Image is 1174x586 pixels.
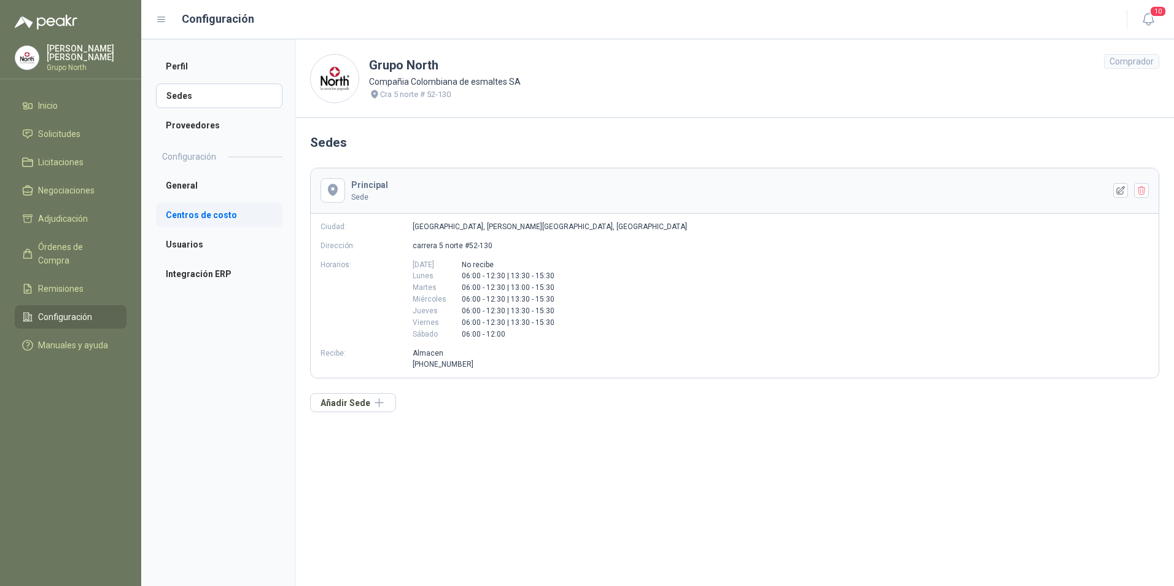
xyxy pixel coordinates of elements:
[47,44,126,61] p: [PERSON_NAME] [PERSON_NAME]
[156,54,282,79] a: Perfil
[15,46,39,69] img: Company Logo
[413,329,462,340] span: Sábado
[38,282,84,295] span: Remisiones
[38,99,58,112] span: Inicio
[15,15,77,29] img: Logo peakr
[462,329,554,340] span: 06:00 - 12:00
[15,122,126,146] a: Solicitudes
[462,294,554,305] span: 06:00 - 12:30 | 13:30 - 15:30
[369,56,521,75] h1: Grupo North
[156,203,282,227] a: Centros de costo
[413,259,462,271] span: [DATE]
[413,221,687,233] p: [GEOGRAPHIC_DATA], [PERSON_NAME][GEOGRAPHIC_DATA], [GEOGRAPHIC_DATA]
[462,305,554,317] span: 06:00 - 12:30 | 13:30 - 15:30
[310,393,396,412] button: Añadir Sede
[156,262,282,286] a: Integración ERP
[15,179,126,202] a: Negociaciones
[47,64,126,71] p: Grupo North
[413,317,462,329] span: Viernes
[156,173,282,198] a: General
[15,94,126,117] a: Inicio
[413,270,462,282] span: Lunes
[15,305,126,329] a: Configuración
[462,259,554,271] span: No recibe
[380,88,451,101] p: Cra 5 norte # 52-130
[311,55,359,103] img: Company Logo
[369,75,521,88] p: Compañia Colombiana de esmaltes SA
[38,127,80,141] span: Solicitudes
[156,84,282,108] a: Sedes
[413,282,462,294] span: Martes
[351,178,388,192] h3: Principal
[15,150,126,174] a: Licitaciones
[413,359,473,370] span: [PHONE_NUMBER]
[38,338,108,352] span: Manuales y ayuda
[413,305,462,317] span: Jueves
[1104,54,1159,69] div: Comprador
[38,155,84,169] span: Licitaciones
[38,212,88,225] span: Adjudicación
[38,240,115,267] span: Órdenes de Compra
[310,133,1159,153] h2: Sedes
[156,113,282,138] a: Proveedores
[321,240,413,252] p: Dirección:
[413,240,492,252] p: carrera 5 norte #52-130
[38,184,95,197] span: Negociaciones
[462,317,554,329] span: 06:00 - 12:30 | 13:30 - 15:30
[15,207,126,230] a: Adjudicación
[15,277,126,300] a: Remisiones
[15,235,126,272] a: Órdenes de Compra
[182,10,254,28] h1: Configuración
[413,348,473,359] span: Almacen
[321,259,413,340] p: Horarios:
[162,150,216,163] h2: Configuración
[321,221,413,233] p: Ciudad:
[462,270,554,282] span: 06:00 - 12:30 | 13:30 - 15:30
[38,310,92,324] span: Configuración
[413,294,462,305] span: Miércoles
[351,192,388,203] p: Sede
[156,232,282,257] a: Usuarios
[1137,9,1159,31] button: 10
[462,282,554,294] span: 06:00 - 12:30 | 13:00 - 15:30
[321,348,413,371] p: Recibe:
[15,334,126,357] a: Manuales y ayuda
[1149,6,1167,17] span: 10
